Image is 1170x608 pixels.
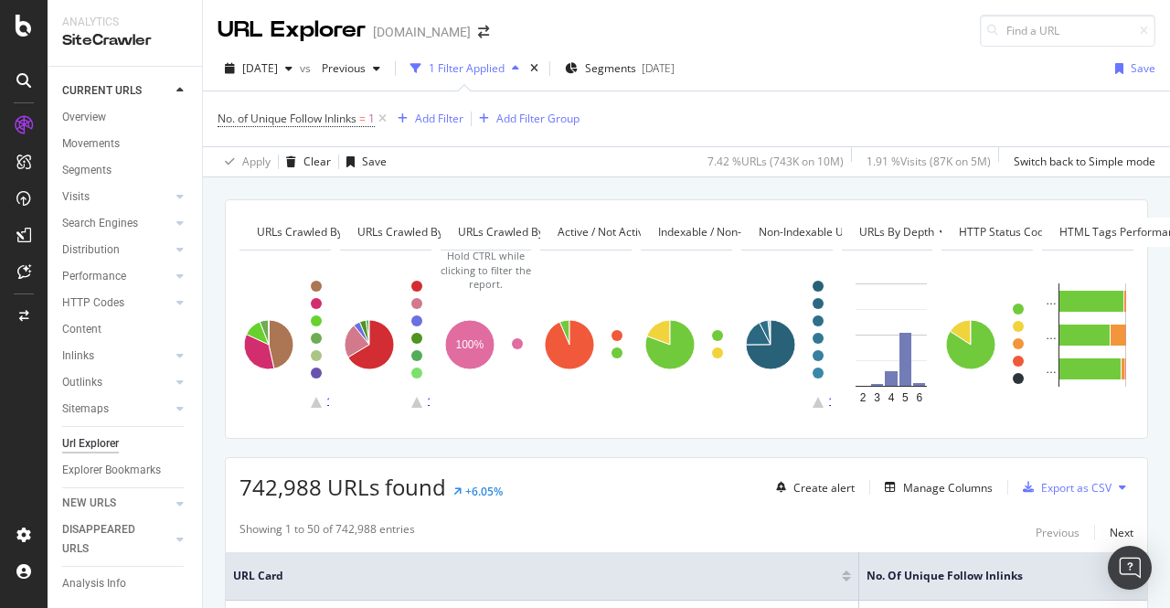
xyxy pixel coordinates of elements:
[62,347,171,366] a: Inlinks
[339,147,387,176] button: Save
[903,480,993,496] div: Manage Columns
[62,108,189,127] a: Overview
[441,249,531,291] span: Hold CTRL while clicking to filter the report.
[62,81,142,101] div: CURRENT URLS
[357,224,515,240] span: URLs Crawled By Botify By geo
[62,400,109,419] div: Sitemaps
[1110,521,1133,543] button: Next
[218,54,300,83] button: [DATE]
[955,218,1145,247] h4: HTTP Status Codes Distribution
[62,520,154,559] div: DISAPPEARED URLS
[641,265,730,424] svg: A chart.
[62,347,94,366] div: Inlinks
[300,60,314,76] span: vs
[558,224,750,240] span: Active / Not Active URLs (organic - all)
[62,461,189,480] a: Explorer Bookmarks
[62,161,112,180] div: Segments
[62,214,171,233] a: Search Engines
[1046,294,1057,307] text: …
[62,108,106,127] div: Overview
[62,461,161,480] div: Explorer Bookmarks
[916,391,922,404] text: 6
[62,400,171,419] a: Sitemaps
[859,224,934,240] span: URLs by Depth
[218,111,356,126] span: No. of Unique Follow Inlinks
[62,494,116,513] div: NEW URLS
[368,106,375,132] span: 1
[415,111,463,126] div: Add Filter
[62,240,171,260] a: Distribution
[472,108,580,130] button: Add Filter Group
[759,224,930,240] span: Non-Indexable URLs Main Reason
[941,265,1031,424] svg: A chart.
[902,391,909,404] text: 5
[741,265,831,424] svg: A chart.
[62,373,171,392] a: Outlinks
[62,293,171,313] a: HTTP Codes
[62,434,119,453] div: Url Explorer
[62,267,171,286] a: Performance
[62,320,101,339] div: Content
[526,59,542,78] div: times
[242,154,271,169] div: Apply
[540,265,630,424] svg: A chart.
[239,472,446,502] span: 742,988 URLs found
[233,568,837,584] span: URL Card
[1036,525,1080,540] div: Previous
[253,218,468,247] h4: URLs Crawled By Botify By pagetype
[1016,473,1111,502] button: Export as CSV
[654,218,909,247] h4: Indexable / Non-Indexable URLs Distribution
[1006,147,1155,176] button: Switch back to Simple mode
[429,60,505,76] div: 1 Filter Applied
[867,154,991,169] div: 1.91 % Visits ( 87K on 5M )
[314,60,366,76] span: Previous
[62,134,120,154] div: Movements
[354,218,542,247] h4: URLs Crawled By Botify By geo
[340,265,430,424] svg: A chart.
[326,396,342,409] text: 1/2
[1046,329,1057,342] text: …
[658,224,881,240] span: Indexable / Non-Indexable URLs distribution
[1131,60,1155,76] div: Save
[62,30,187,51] div: SiteCrawler
[218,147,271,176] button: Apply
[842,265,931,424] div: A chart.
[427,396,442,409] text: 1/2
[314,54,388,83] button: Previous
[1110,525,1133,540] div: Next
[458,224,646,240] span: URLs Crawled By Botify By scriptcalls
[62,574,189,593] a: Analysis Info
[980,15,1155,47] input: Find a URL
[707,154,844,169] div: 7.42 % URLs ( 743K on 10M )
[62,134,189,154] a: Movements
[62,81,171,101] a: CURRENT URLS
[554,218,778,247] h4: Active / Not Active URLs
[239,265,329,424] div: A chart.
[1046,363,1057,376] text: …
[465,484,503,499] div: +6.05%
[478,26,489,38] div: arrow-right-arrow-left
[867,568,1103,584] span: No. of Unique Follow Inlinks
[62,293,124,313] div: HTTP Codes
[496,111,580,126] div: Add Filter Group
[218,15,366,46] div: URL Explorer
[1042,265,1132,424] div: A chart.
[62,214,138,233] div: Search Engines
[1036,521,1080,543] button: Previous
[1014,154,1155,169] div: Switch back to Simple mode
[859,391,866,404] text: 2
[454,218,674,247] h4: URLs Crawled By Botify By scriptcalls
[62,187,171,207] a: Visits
[359,111,366,126] span: =
[62,267,126,286] div: Performance
[874,391,880,404] text: 3
[642,60,675,76] div: [DATE]
[769,473,855,502] button: Create alert
[441,265,530,424] div: A chart.
[279,147,331,176] button: Clear
[856,218,962,247] h4: URLs by Depth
